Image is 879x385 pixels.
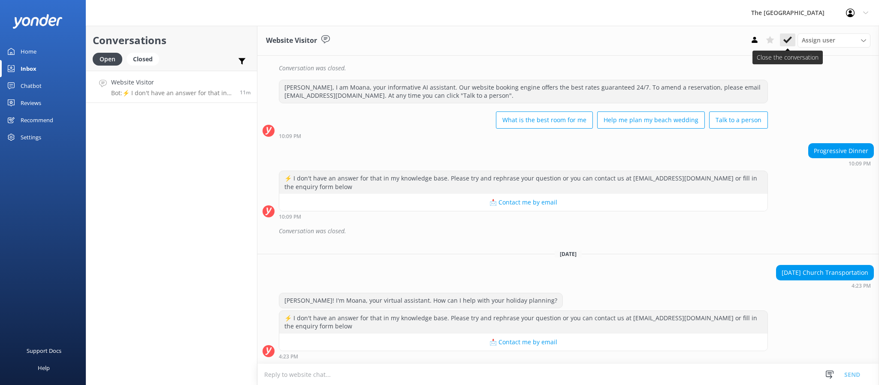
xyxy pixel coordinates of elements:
[263,61,874,75] div: 2025-08-09T03:43:23.253
[808,160,874,166] div: 10:09pm 08-Aug-2025 (UTC -10:00) Pacific/Honolulu
[279,354,298,359] strong: 4:23 PM
[279,214,768,220] div: 10:09pm 08-Aug-2025 (UTC -10:00) Pacific/Honolulu
[279,194,767,211] button: 📩 Contact me by email
[38,359,50,376] div: Help
[809,144,873,158] div: Progressive Dinner
[21,43,36,60] div: Home
[279,353,768,359] div: 04:23pm 13-Aug-2025 (UTC -10:00) Pacific/Honolulu
[776,283,874,289] div: 04:23pm 13-Aug-2025 (UTC -10:00) Pacific/Honolulu
[263,224,874,238] div: 2025-08-09T08:13:07.990
[13,14,62,28] img: yonder-white-logo.png
[93,53,122,66] div: Open
[849,161,871,166] strong: 10:09 PM
[86,71,257,103] a: Website VisitorBot:⚡ I don't have an answer for that in my knowledge base. Please try and rephras...
[21,111,53,129] div: Recommend
[279,134,301,139] strong: 10:09 PM
[279,51,298,57] strong: 5:43 PM
[93,54,127,63] a: Open
[21,77,42,94] div: Chatbot
[21,94,41,111] div: Reviews
[709,111,768,129] button: Talk to a person
[93,32,251,48] h2: Conversations
[21,129,41,146] div: Settings
[496,111,593,129] button: What is the best room for me
[266,35,317,46] h3: Website Visitor
[279,51,768,57] div: 05:43pm 08-Aug-2025 (UTC -10:00) Pacific/Honolulu
[776,265,873,280] div: [DATE] Church Transportation
[802,36,835,45] span: Assign user
[279,224,874,238] div: Conversation was closed.
[555,250,582,258] span: [DATE]
[279,334,767,351] button: 📩 Contact me by email
[597,111,705,129] button: Help me plan my beach wedding
[111,78,233,87] h4: Website Visitor
[27,342,61,359] div: Support Docs
[279,293,562,308] div: [PERSON_NAME]! I'm Moana, your virtual assistant. How can I help with your holiday planning?
[279,214,301,220] strong: 10:09 PM
[127,54,163,63] a: Closed
[21,60,36,77] div: Inbox
[279,133,768,139] div: 10:09pm 08-Aug-2025 (UTC -10:00) Pacific/Honolulu
[279,80,767,103] div: [PERSON_NAME], I am Moana, your informative AI assistant. Our website booking engine offers the b...
[852,283,871,289] strong: 4:23 PM
[127,53,159,66] div: Closed
[279,311,767,334] div: ⚡ I don't have an answer for that in my knowledge base. Please try and rephrase your question or ...
[111,89,233,97] p: Bot: ⚡ I don't have an answer for that in my knowledge base. Please try and rephrase your questio...
[240,89,251,96] span: 04:23pm 13-Aug-2025 (UTC -10:00) Pacific/Honolulu
[279,61,874,75] div: Conversation was closed.
[797,33,870,47] div: Assign User
[279,171,767,194] div: ⚡ I don't have an answer for that in my knowledge base. Please try and rephrase your question or ...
